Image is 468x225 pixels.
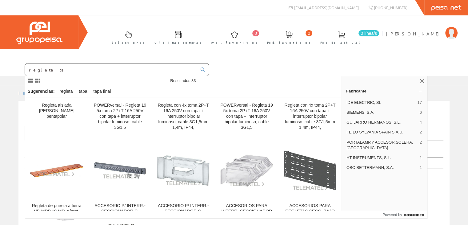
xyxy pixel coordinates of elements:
[30,203,83,220] div: Regleta de puesta a tierra VB-MDP 10-MD, p/prot. contra sobret.con tapa
[148,26,205,48] a: Últimas compras
[320,39,362,46] span: Pedido actual
[346,165,417,170] span: OBO BETTERMANN, S.A.
[420,140,422,151] span: 2
[220,103,273,130] div: POWERversal - Regleta 19 5x toma 2P+T 16A 250V con tapa + interruptor bipolar luminoso, cable 3G1,5
[420,120,422,125] span: 4
[94,103,147,130] div: POWERversal - Regleta 19 5x toma 2P+T 16A 250V con tapa + interruptor bipolar luminoso, cable 3G1,5
[215,98,278,137] a: POWERversal - Regleta 19 5x toma 2P+T 16A 250V con tapa + interruptor bipolar luminoso, cable 3G1,5
[283,150,337,191] img: ACCESORIOS PARA REGLETAS SECC. BAJO CARGA 3NJ6 TAPA DE BARRAS COLECTORAS ALTURA 200MM, IP20
[420,110,422,115] span: 6
[211,39,258,46] span: Art. favoritos
[25,87,56,96] div: Sugerencias:
[420,165,422,170] span: 1
[306,30,312,36] span: 0
[89,98,152,137] a: POWERversal - Regleta 19 5x toma 2P+T 16A 250V con tapa + interruptor bipolar luminoso, cable 3G1,5
[420,129,422,135] span: 2
[57,86,75,97] div: regleta
[18,90,45,96] a: Inicio
[374,5,407,10] span: [PHONE_NUMBER]
[346,110,417,115] span: SIEMENS, S.A.
[170,78,196,83] span: Resultados:
[157,103,210,130] div: Regleta con 4x toma 2P+T 16A 250V con tapa + interruptor bipolar luminoso, cable 3G1,5mm 1,4m, IP44,
[16,22,62,44] img: Grupo Peisa
[191,78,196,83] span: 33
[386,31,442,37] span: [PERSON_NAME]
[346,100,415,105] span: IDE ELECTRIC, SL
[346,120,417,125] span: GUIJARRO HERMANOS, S.L.
[267,39,311,46] span: Ped. favoritos
[382,211,427,219] a: Powered by
[106,26,148,48] a: Selectores
[346,140,417,151] span: PORTALAMP.Y ACCESOR.SOLERA, [GEOGRAPHIC_DATA]
[420,155,422,161] span: 1
[157,155,210,186] img: ACCESORIO P/ INTERR.-SECCIONADOR C. FUSIBLES TIPO REGLETA, ENCHUFABLE,NH1 TAPA CUBREBORNES INT. PARA
[152,98,215,137] a: Regleta con 4x toma 2P+T 16A 250V con tapa + interruptor bipolar luminoso, cable 3G1,5mm 1,4m, IP44,
[112,39,145,46] span: Selectores
[346,155,417,161] span: HT INSTRUMENTS, S.L.
[25,63,197,76] input: Buscar ...
[252,30,259,36] span: 0
[76,86,90,97] div: tapa
[358,30,379,36] span: 0 línea/s
[154,39,202,46] span: Últimas compras
[25,98,88,137] a: Regleta aislada [PERSON_NAME] pentapolar
[382,212,402,218] span: Powered by
[30,164,83,177] img: Regleta de puesta a tierra VB-MDP 10-MD, p/prot. contra sobret.con tapa
[417,100,422,105] span: 17
[386,26,458,31] a: [PERSON_NAME]
[220,154,273,187] img: ACCESORIOS PARA INTERR.-SECCIONADOR C/ FUSIBLES TIPO REGLETA, CONECTABLE,NH00 TAPA CUBREBORNES PARA
[278,98,342,137] a: Regleta con 4x toma 2P+T 16A 250V con tapa + interruptor bipolar luminoso, cable 3G1,5mm 1,4m, IP44,
[94,162,147,179] img: ACCESORIO P/ INTERR.-SECCIONADOR C. FUSIBLES TIPO REGLETA, ENCHUFABLE TAPA CIEGA ALTURA 50MM, IP41,
[294,5,359,10] span: [EMAIL_ADDRESS][DOMAIN_NAME]
[30,103,83,119] div: Regleta aislada [PERSON_NAME] pentapolar
[341,86,427,96] a: Fabricante
[346,129,417,135] span: FEILO SYLVANIA SPAIN S.A.U.
[314,26,381,48] a: 0 línea/s Pedido actual
[283,103,337,130] div: Regleta con 4x toma 2P+T 16A 250V con tapa + interruptor bipolar luminoso, cable 3G1,5mm 1,4m, IP44,
[91,86,113,97] div: tapa final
